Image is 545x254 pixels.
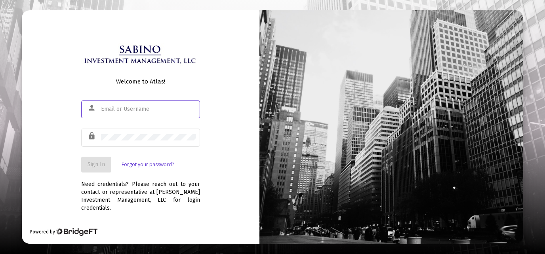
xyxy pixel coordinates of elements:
input: Email or Username [101,106,196,112]
div: Welcome to Atlas! [81,78,200,85]
span: Sign In [88,161,105,168]
a: Forgot your password? [122,161,174,169]
img: Logo [81,43,200,71]
button: Sign In [81,157,111,172]
mat-icon: lock [88,131,97,141]
mat-icon: person [88,103,97,113]
div: Need credentials? Please reach out to your contact or representative at [PERSON_NAME] Investment ... [81,172,200,212]
img: Bridge Financial Technology Logo [56,228,97,236]
div: Powered by [30,228,97,236]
